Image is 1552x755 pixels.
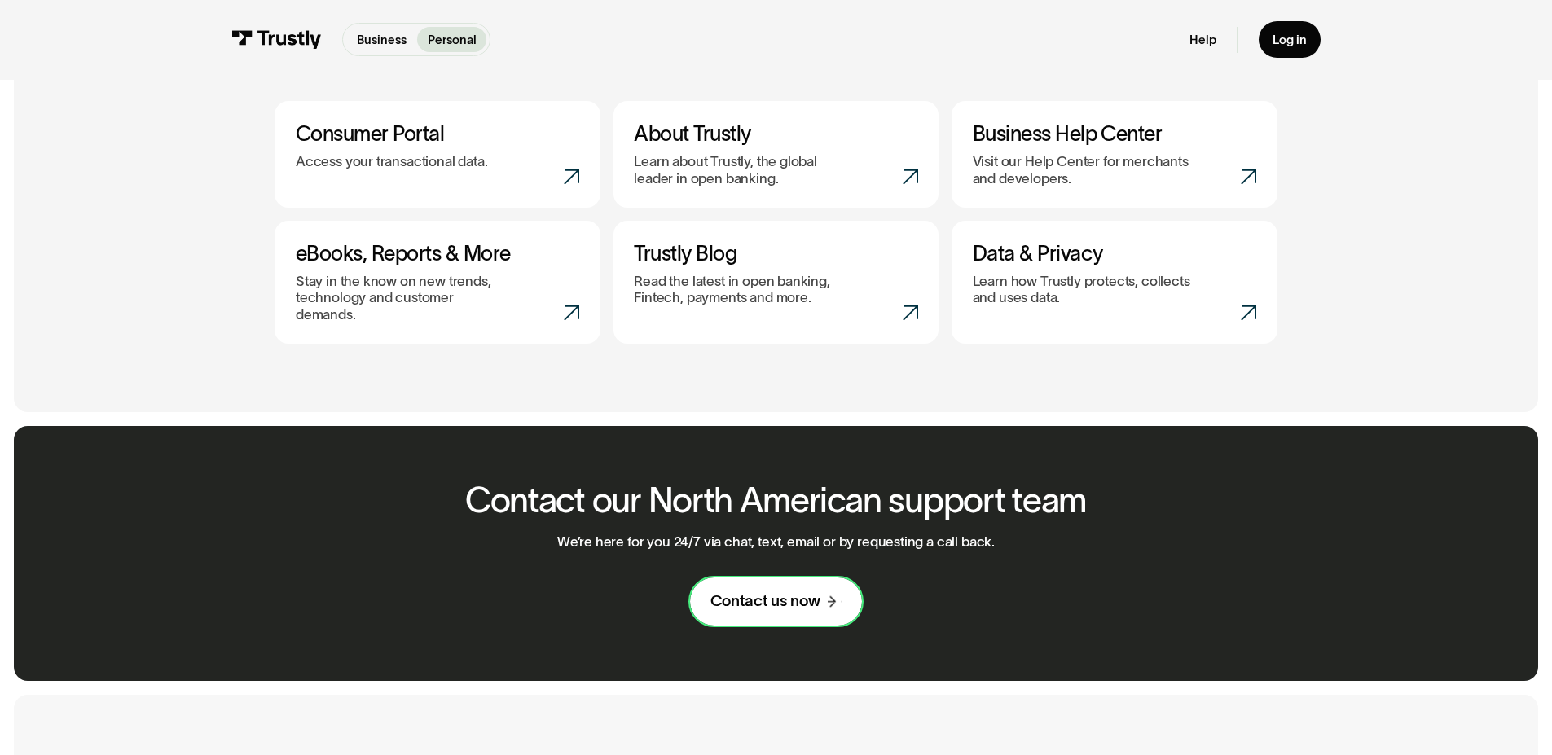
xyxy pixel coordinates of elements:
[952,221,1277,344] a: Data & PrivacyLearn how Trustly protects, collects and uses data.
[465,481,1087,520] h2: Contact our North American support team
[231,30,321,49] img: Trustly Logo
[557,533,995,550] p: We’re here for you 24/7 via chat, text, email or by requesting a call back.
[346,27,416,52] a: Business
[973,121,1257,147] h3: Business Help Center
[973,241,1257,266] h3: Data & Privacy
[613,101,939,208] a: About TrustlyLearn about Trustly, the global leader in open banking.
[1189,32,1216,47] a: Help
[634,121,918,147] h3: About Trustly
[973,153,1193,187] p: Visit our Help Center for merchants and developers.
[690,577,862,626] a: Contact us now
[1273,32,1307,47] div: Log in
[296,121,580,147] h3: Consumer Portal
[973,273,1193,306] p: Learn how Trustly protects, collects and uses data.
[613,221,939,344] a: Trustly BlogRead the latest in open banking, Fintech, payments and more.
[296,273,516,323] p: Stay in the know on new trends, technology and customer demands.
[296,241,580,266] h3: eBooks, Reports & More
[357,31,407,49] p: Business
[634,273,854,306] p: Read the latest in open banking, Fintech, payments and more.
[952,101,1277,208] a: Business Help CenterVisit our Help Center for merchants and developers.
[634,153,854,187] p: Learn about Trustly, the global leader in open banking.
[428,31,477,49] p: Personal
[275,221,600,344] a: eBooks, Reports & MoreStay in the know on new trends, technology and customer demands.
[1259,21,1321,58] a: Log in
[275,101,600,208] a: Consumer PortalAccess your transactional data.
[296,153,488,169] p: Access your transactional data.
[417,27,486,52] a: Personal
[710,591,820,612] div: Contact us now
[634,241,918,266] h3: Trustly Blog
